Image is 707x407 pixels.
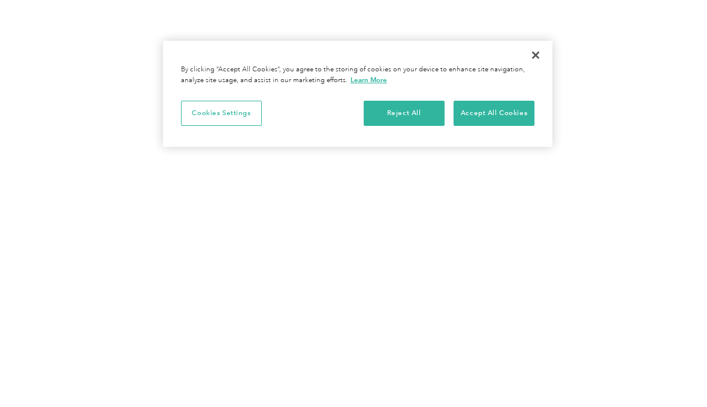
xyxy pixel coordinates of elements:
button: Reject All [364,101,445,126]
a: More information about your privacy, opens in a new tab [351,76,387,84]
button: Close [522,42,549,68]
button: Accept All Cookies [454,101,534,126]
button: Cookies Settings [181,101,262,126]
div: By clicking “Accept All Cookies”, you agree to the storing of cookies on your device to enhance s... [181,65,534,86]
div: Privacy [163,41,552,147]
div: Cookie banner [163,41,552,147]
